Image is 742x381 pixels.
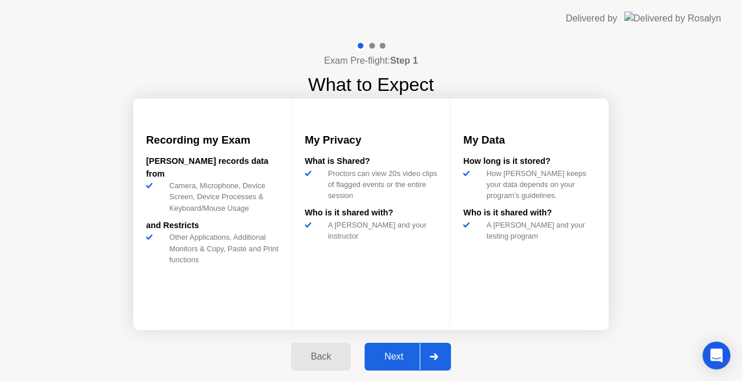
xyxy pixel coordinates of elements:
div: Delivered by [566,12,617,25]
div: How long is it stored? [463,155,596,168]
h4: Exam Pre-flight: [324,54,418,68]
div: A [PERSON_NAME] and your instructor [323,219,438,241]
h3: My Privacy [305,132,438,148]
div: Other Applications, Additional Monitors & Copy, Paste and Print functions [165,232,279,265]
div: Proctors can view 20s video clips of flagged events or the entire session [323,168,438,202]
div: Next [368,351,420,362]
button: Next [365,343,451,371]
div: Who is it shared with? [463,207,596,219]
b: Step 1 [390,56,418,65]
button: Back [291,343,351,371]
div: How [PERSON_NAME] keeps your data depends on your program’s guidelines. [482,168,596,202]
div: Camera, Microphone, Device Screen, Device Processes & Keyboard/Mouse Usage [165,180,279,214]
div: A [PERSON_NAME] and your testing program [482,219,596,241]
h1: What to Expect [308,71,434,98]
h3: My Data [463,132,596,148]
h3: Recording my Exam [146,132,279,148]
div: Open Intercom Messenger [703,342,730,369]
img: Delivered by Rosalyn [624,12,721,25]
div: [PERSON_NAME] records data from [146,155,279,180]
div: Back [294,351,347,362]
div: Who is it shared with? [305,207,438,219]
div: and Restricts [146,219,279,232]
div: What is Shared? [305,155,438,168]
